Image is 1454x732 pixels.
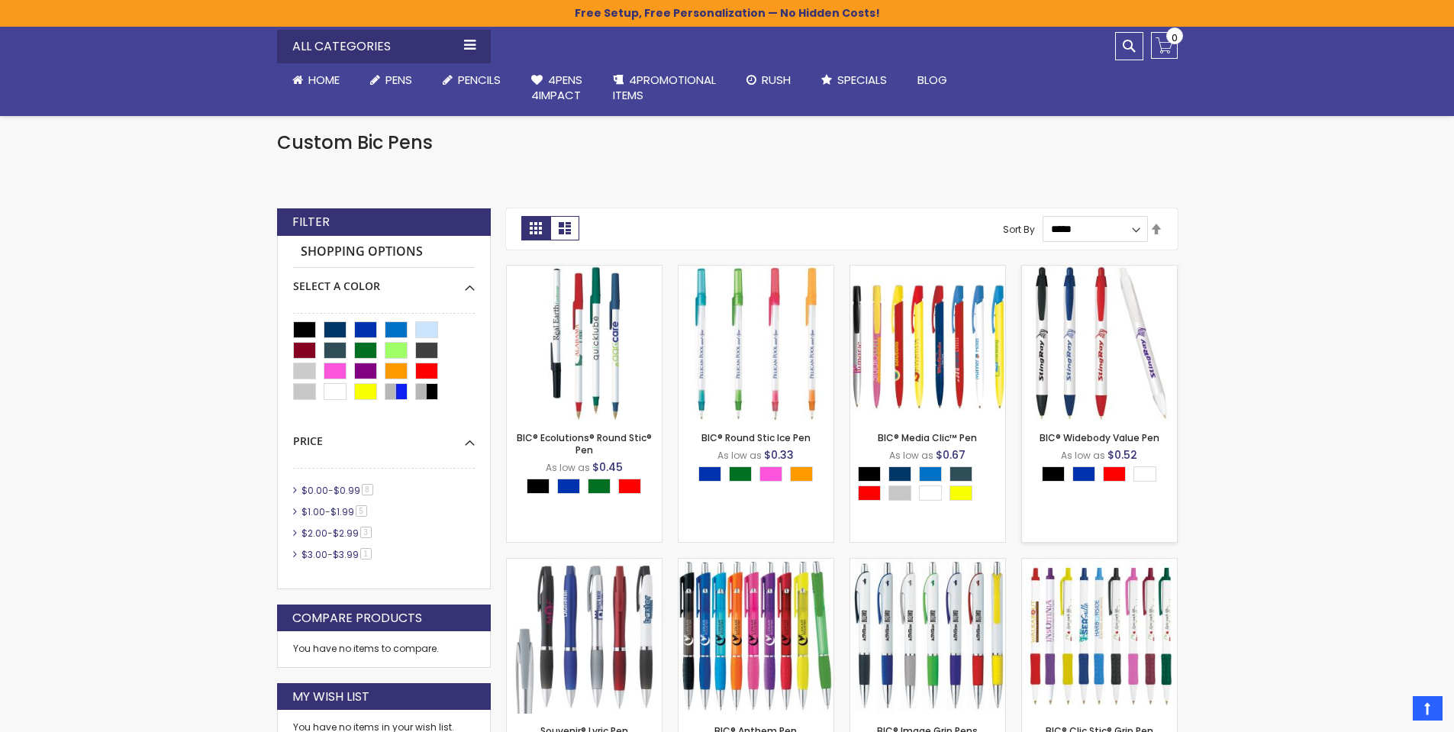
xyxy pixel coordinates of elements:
[277,63,355,97] a: Home
[1040,431,1159,444] a: BIC® Widebody Value Pen
[618,479,641,494] div: Red
[850,265,1005,278] a: BIC® Media Clic™ Pen
[790,466,813,482] div: Orange
[557,479,580,494] div: Blue
[1172,31,1178,45] span: 0
[764,447,794,463] span: $0.33
[301,527,327,540] span: $2.00
[292,214,330,231] strong: Filter
[858,485,881,501] div: Red
[679,558,833,571] a: BIC® Anthem Pen
[333,548,359,561] span: $3.99
[717,449,762,462] span: As low as
[427,63,516,97] a: Pencils
[507,559,662,714] img: Souvenir® Lyric Pen
[759,466,782,482] div: Pink
[360,527,372,538] span: 3
[858,466,1005,505] div: Select A Color
[889,449,933,462] span: As low as
[458,72,501,88] span: Pencils
[698,466,721,482] div: Blue
[917,72,947,88] span: Blog
[360,548,372,559] span: 1
[1003,222,1035,235] label: Sort By
[1022,558,1177,571] a: BIC® Clic Stic® Grip Pen
[679,266,833,421] img: BIC® Round Stic Ice Pen
[731,63,806,97] a: Rush
[1072,466,1095,482] div: Blue
[679,265,833,278] a: BIC® Round Stic Ice Pen
[888,466,911,482] div: Navy Blue
[949,466,972,482] div: Forest Green
[1022,559,1177,714] img: BIC® Clic Stic® Grip Pen
[1022,265,1177,278] a: BIC® Widebody Value Pen
[850,266,1005,421] img: BIC® Media Clic™ Pen
[806,63,902,97] a: Specials
[949,485,972,501] div: Yellow
[888,485,911,501] div: Silver
[356,505,367,517] span: 5
[521,216,550,240] strong: Grid
[362,484,373,495] span: 8
[385,72,412,88] span: Pens
[698,466,820,485] div: Select A Color
[837,72,887,88] span: Specials
[936,447,966,463] span: $0.67
[850,559,1005,714] img: BIC® Image Grip Pens
[355,63,427,97] a: Pens
[919,466,942,482] div: Blue Light
[613,72,716,103] span: 4PROMOTIONAL ITEMS
[1328,691,1454,732] iframe: Google Customer Reviews
[277,631,491,667] div: You have no items to compare.
[588,479,611,494] div: Green
[679,559,833,714] img: BIC® Anthem Pen
[298,527,377,540] a: $2.00-$2.993
[598,63,731,113] a: 4PROMOTIONALITEMS
[701,431,811,444] a: BIC® Round Stic Ice Pen
[516,63,598,113] a: 4Pens4impact
[277,30,491,63] div: All Categories
[1103,466,1126,482] div: Red
[850,558,1005,571] a: BIC® Image Grip Pens
[762,72,791,88] span: Rush
[729,466,752,482] div: Green
[334,484,360,497] span: $0.99
[293,423,475,449] div: Price
[878,431,977,444] a: BIC® Media Clic™ Pen
[1042,466,1164,485] div: Select A Color
[527,479,550,494] div: Black
[1151,32,1178,59] a: 0
[301,505,325,518] span: $1.00
[1022,266,1177,421] img: BIC® Widebody Value Pen
[546,461,590,474] span: As low as
[1133,466,1156,482] div: White
[1042,466,1065,482] div: Black
[592,460,623,475] span: $0.45
[292,610,422,627] strong: Compare Products
[507,266,662,421] img: BIC® Ecolutions® Round Stic® Pen
[277,131,1178,155] h1: Custom Bic Pens
[298,505,372,518] a: $1.00-$1.995
[298,548,377,561] a: $3.00-$3.991
[902,63,962,97] a: Blog
[531,72,582,103] span: 4Pens 4impact
[308,72,340,88] span: Home
[858,466,881,482] div: Black
[517,431,652,456] a: BIC® Ecolutions® Round Stic® Pen
[293,236,475,269] strong: Shopping Options
[507,558,662,571] a: Souvenir® Lyric Pen
[301,548,327,561] span: $3.00
[301,484,328,497] span: $0.00
[1061,449,1105,462] span: As low as
[919,485,942,501] div: White
[293,268,475,294] div: Select A Color
[1107,447,1137,463] span: $0.52
[292,688,369,705] strong: My Wish List
[333,527,359,540] span: $2.99
[330,505,354,518] span: $1.99
[298,484,379,497] a: $0.00-$0.998
[527,479,649,498] div: Select A Color
[507,265,662,278] a: BIC® Ecolutions® Round Stic® Pen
